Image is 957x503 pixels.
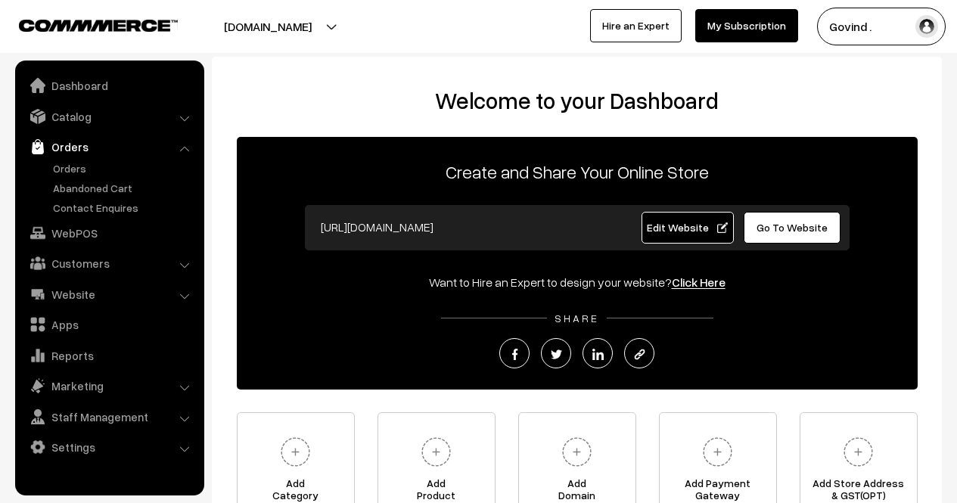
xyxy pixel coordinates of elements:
img: user [915,15,938,38]
img: plus.svg [697,431,738,473]
a: Contact Enquires [49,200,199,216]
a: Apps [19,311,199,338]
a: Abandoned Cart [49,180,199,196]
a: Orders [19,133,199,160]
a: My Subscription [695,9,798,42]
a: Customers [19,250,199,277]
img: plus.svg [415,431,457,473]
a: WebPOS [19,219,199,247]
span: SHARE [547,312,607,324]
a: Staff Management [19,403,199,430]
a: Website [19,281,199,308]
a: Catalog [19,103,199,130]
a: Marketing [19,372,199,399]
h2: Welcome to your Dashboard [227,87,927,114]
a: Settings [19,433,199,461]
a: COMMMERCE [19,15,151,33]
img: plus.svg [275,431,316,473]
a: Go To Website [744,212,841,244]
button: Govind . [817,8,946,45]
a: Click Here [672,275,726,290]
span: Go To Website [757,221,828,234]
img: plus.svg [556,431,598,473]
button: [DOMAIN_NAME] [171,8,365,45]
a: Hire an Expert [590,9,682,42]
a: Edit Website [642,212,734,244]
p: Create and Share Your Online Store [237,158,918,185]
img: COMMMERCE [19,20,178,31]
img: plus.svg [837,431,879,473]
div: Want to Hire an Expert to design your website? [237,273,918,291]
a: Reports [19,342,199,369]
span: Edit Website [647,221,728,234]
a: Dashboard [19,72,199,99]
a: Orders [49,160,199,176]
